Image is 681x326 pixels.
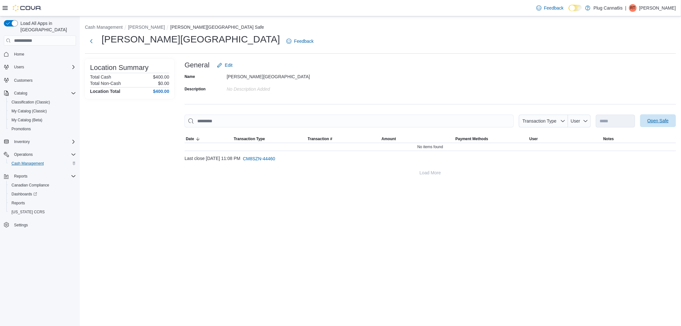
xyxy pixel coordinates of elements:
[4,47,76,246] nav: Complex example
[185,152,676,165] div: Last close [DATE] 11:08 PM
[9,181,76,189] span: Canadian Compliance
[6,98,79,107] button: Classification (Classic)
[11,50,27,58] a: Home
[647,118,669,124] span: Open Safe
[185,61,209,69] h3: General
[9,199,27,207] a: Reports
[227,72,312,79] div: [PERSON_NAME][GEOGRAPHIC_DATA]
[11,138,32,146] button: Inventory
[14,152,33,157] span: Operations
[9,190,40,198] a: Dashboards
[225,62,232,68] span: Edit
[9,208,47,216] a: [US_STATE] CCRS
[9,107,49,115] a: My Catalog (Classic)
[9,116,45,124] a: My Catalog (Beta)
[11,172,76,180] span: Reports
[90,74,111,80] h6: Total Cash
[6,181,79,190] button: Canadian Compliance
[185,115,514,127] input: This is a search bar. As you type, the results lower in the page will automatically filter.
[9,125,34,133] a: Promotions
[185,74,195,79] label: Name
[528,135,602,143] button: User
[14,91,27,96] span: Catalog
[9,160,76,167] span: Cash Management
[185,87,206,92] label: Description
[284,35,316,48] a: Feedback
[13,5,42,11] img: Cova
[629,4,637,12] div: Randy Tay
[11,138,76,146] span: Inventory
[240,152,278,165] button: CM8SZN-44460
[6,190,79,199] a: Dashboards
[11,201,25,206] span: Reports
[417,144,443,149] span: No items found
[1,137,79,146] button: Inventory
[568,115,591,127] button: User
[11,161,44,166] span: Cash Management
[11,109,47,114] span: My Catalog (Classic)
[243,155,275,162] span: CM8SZN-44460
[234,136,265,141] span: Transaction Type
[9,190,76,198] span: Dashboards
[11,89,76,97] span: Catalog
[9,208,76,216] span: Washington CCRS
[630,4,635,12] span: RT
[11,89,30,97] button: Catalog
[11,221,30,229] a: Settings
[186,136,194,141] span: Date
[1,63,79,72] button: Users
[9,181,52,189] a: Canadian Compliance
[380,135,454,143] button: Amount
[571,118,580,124] span: User
[11,100,50,105] span: Classification (Classic)
[9,199,76,207] span: Reports
[14,139,30,144] span: Inventory
[9,98,53,106] a: Classification (Classic)
[185,166,676,179] button: Load More
[158,81,169,86] p: $0.00
[185,135,232,143] button: Date
[529,136,538,141] span: User
[11,221,76,229] span: Settings
[9,107,76,115] span: My Catalog (Classic)
[1,75,79,85] button: Customers
[594,4,623,12] p: Plug Canna6is
[11,209,45,215] span: [US_STATE] CCRS
[90,89,120,94] h4: Location Total
[534,2,566,14] a: Feedback
[306,135,381,143] button: Transaction #
[9,160,46,167] a: Cash Management
[544,5,564,11] span: Feedback
[569,5,582,11] input: Dark Mode
[1,172,79,181] button: Reports
[11,183,49,188] span: Canadian Compliance
[454,135,528,143] button: Payment Methods
[85,35,98,48] button: Next
[85,25,123,30] button: Cash Management
[1,150,79,159] button: Operations
[6,199,79,208] button: Reports
[9,116,76,124] span: My Catalog (Beta)
[1,89,79,98] button: Catalog
[170,25,264,30] button: [PERSON_NAME][GEOGRAPHIC_DATA] Safe
[153,74,169,80] p: $400.00
[522,118,556,124] span: Transaction Type
[85,24,676,32] nav: An example of EuiBreadcrumbs
[215,59,235,72] button: Edit
[14,223,28,228] span: Settings
[1,49,79,59] button: Home
[11,126,31,132] span: Promotions
[18,20,76,33] span: Load All Apps in [GEOGRAPHIC_DATA]
[6,159,79,168] button: Cash Management
[11,77,35,84] a: Customers
[625,4,626,12] p: |
[294,38,314,44] span: Feedback
[14,52,24,57] span: Home
[153,89,169,94] h4: $400.00
[11,172,30,180] button: Reports
[128,25,165,30] button: [PERSON_NAME]
[382,136,396,141] span: Amount
[14,64,24,70] span: Users
[227,84,312,92] div: No Description added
